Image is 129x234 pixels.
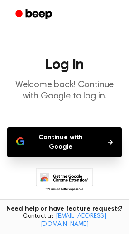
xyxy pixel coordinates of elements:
a: [EMAIL_ADDRESS][DOMAIN_NAME] [41,213,106,228]
p: Welcome back! Continue with Google to log in. [7,80,122,102]
h1: Log In [7,58,122,72]
button: Continue with Google [7,127,122,157]
span: Contact us [5,213,124,229]
a: Beep [9,6,60,23]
